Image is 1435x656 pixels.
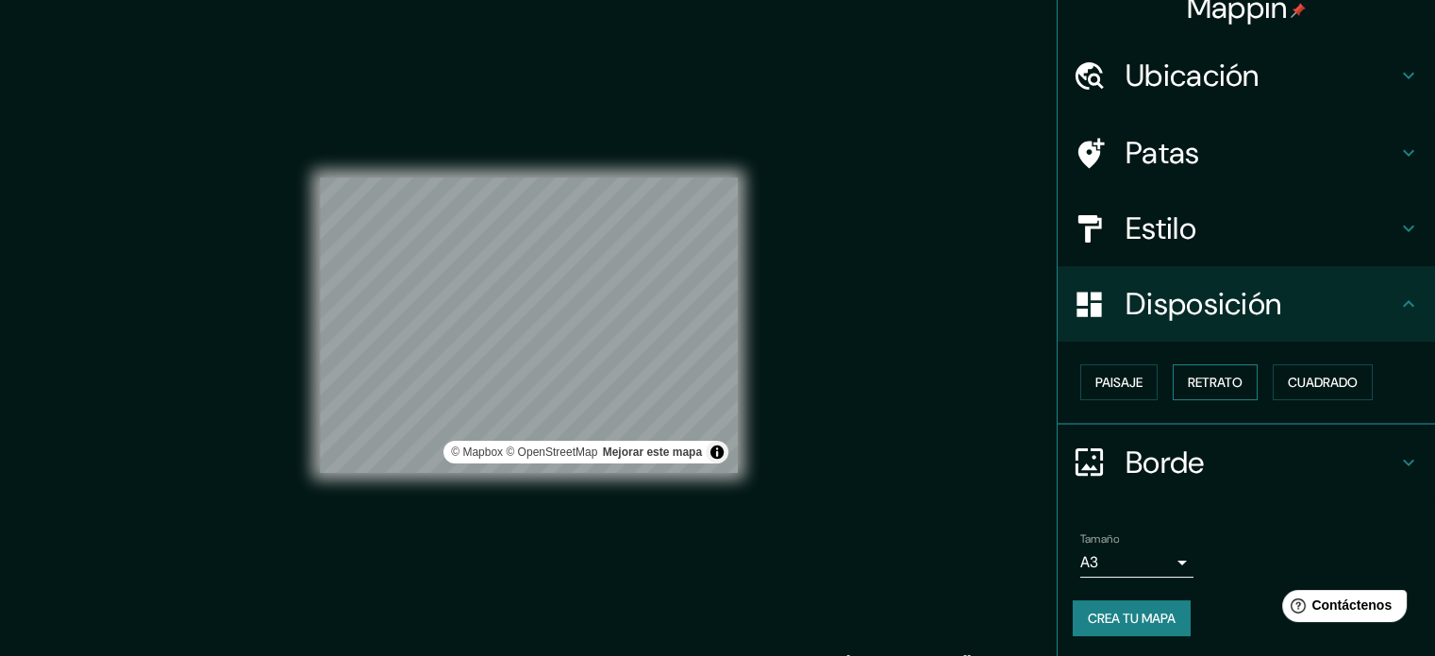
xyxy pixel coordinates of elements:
[451,446,503,459] a: Mapbox
[1126,209,1196,248] font: Estilo
[320,177,738,473] canvas: Mapa
[1058,425,1435,500] div: Borde
[1080,552,1098,572] font: A3
[1173,364,1258,400] button: Retrato
[1095,374,1143,391] font: Paisaje
[506,446,597,459] font: © OpenStreetMap
[1073,600,1191,636] button: Crea tu mapa
[1058,191,1435,266] div: Estilo
[1126,284,1281,324] font: Disposición
[1126,443,1205,482] font: Borde
[603,446,702,459] font: Mejorar este mapa
[506,446,597,459] a: Mapa de OpenStreet
[1058,115,1435,191] div: Patas
[451,446,503,459] font: © Mapbox
[1288,374,1358,391] font: Cuadrado
[603,446,702,459] a: Map feedback
[1126,56,1260,95] font: Ubicación
[1273,364,1373,400] button: Cuadrado
[1058,266,1435,342] div: Disposición
[706,441,728,463] button: Activar o desactivar atribución
[1291,3,1306,18] img: pin-icon.png
[1088,610,1176,627] font: Crea tu mapa
[1058,38,1435,113] div: Ubicación
[1080,547,1193,578] div: A3
[1080,364,1158,400] button: Paisaje
[1267,582,1414,635] iframe: Lanzador de widgets de ayuda
[1080,531,1119,547] font: Tamaño
[1126,133,1200,173] font: Patas
[1188,374,1243,391] font: Retrato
